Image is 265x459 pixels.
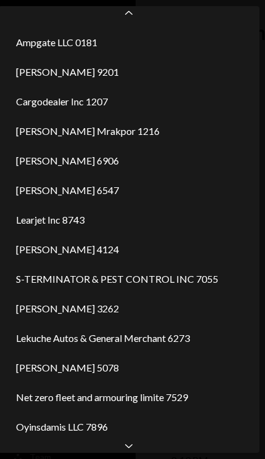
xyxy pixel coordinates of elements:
span: Cargodealer Inc 1207 [16,94,108,109]
span: S-TERMINATOR & PEST CONTROL INC 7055 [16,272,218,286]
span: Ampgate LLC 0181 [16,35,97,50]
span: [PERSON_NAME] 5078 [16,360,119,375]
span: Net zero fleet and armouring limite 7529 [16,390,188,405]
span: Learjet Inc 8743 [16,213,84,227]
span: [PERSON_NAME] 4124 [16,242,119,257]
span: [PERSON_NAME] 6547 [16,183,119,198]
span: Lekuche Autos & General Merchant 6273 [16,331,190,346]
span: [PERSON_NAME] 3262 [16,301,119,316]
span: Oyinsdamis LLC 7896 [16,420,108,434]
span: [PERSON_NAME] 6906 [16,153,119,168]
span: [PERSON_NAME] 9201 [16,65,119,79]
span: [PERSON_NAME] Mrakpor 1216 [16,124,160,139]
